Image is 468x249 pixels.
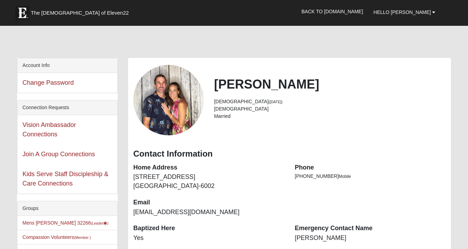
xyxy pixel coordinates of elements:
[214,113,446,120] li: Married
[296,3,368,20] a: Back to [DOMAIN_NAME]
[15,6,29,20] img: Eleven22 logo
[133,198,284,207] dt: Email
[23,234,91,240] a: Compassion Volunteers(Member )
[23,121,76,138] a: Vision Ambassador Connections
[339,174,351,179] span: Mobile
[214,77,446,92] h2: [PERSON_NAME]
[374,9,431,15] span: Hello [PERSON_NAME]
[31,9,129,16] span: The [DEMOGRAPHIC_DATA] of Eleven22
[91,221,109,225] small: (Leader )
[133,173,284,190] dd: [STREET_ADDRESS] [GEOGRAPHIC_DATA]-6002
[23,79,74,86] a: Change Password
[368,3,441,21] a: Hello [PERSON_NAME]
[74,235,91,240] small: (Member )
[295,234,446,243] dd: [PERSON_NAME]
[23,220,109,226] a: Mens [PERSON_NAME] 32266(Leader)
[214,98,446,105] li: [DEMOGRAPHIC_DATA]
[133,234,284,243] dd: Yes
[23,171,109,187] a: Kids Serve Staff Discipleship & Care Connections
[23,151,95,158] a: Join A Group Connections
[214,105,446,113] li: [DEMOGRAPHIC_DATA]
[17,201,117,216] div: Groups
[12,2,151,20] a: The [DEMOGRAPHIC_DATA] of Eleven22
[295,173,446,180] li: [PHONE_NUMBER]
[133,65,204,135] a: View Fullsize Photo
[133,224,284,233] dt: Baptized Here
[295,163,446,172] dt: Phone
[133,163,284,172] dt: Home Address
[133,149,446,159] h3: Contact Information
[133,208,284,217] dd: [EMAIL_ADDRESS][DOMAIN_NAME]
[268,100,282,104] small: ([DATE])
[295,224,446,233] dt: Emergency Contact Name
[17,58,117,73] div: Account Info
[17,100,117,115] div: Connection Requests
